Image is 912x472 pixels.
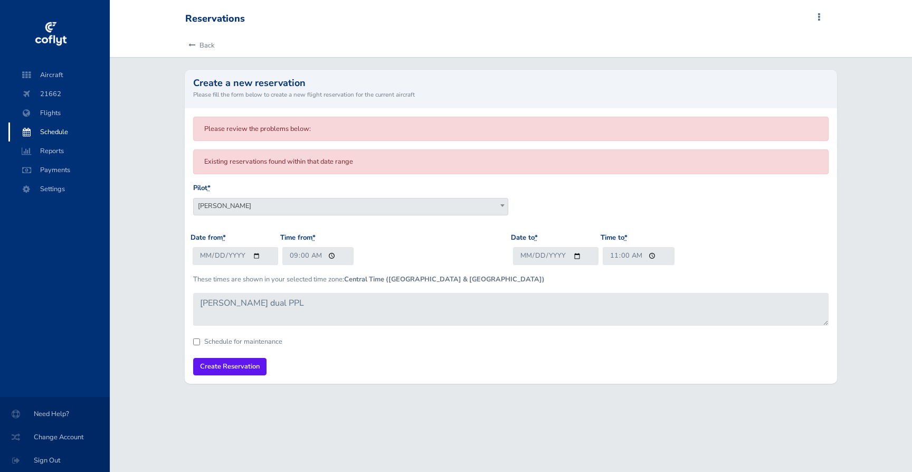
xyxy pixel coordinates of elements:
abbr: required [624,233,628,242]
b: Central Time ([GEOGRAPHIC_DATA] & [GEOGRAPHIC_DATA]) [344,275,545,284]
div: Existing reservations found within that date range [193,149,829,174]
span: Need Help? [13,404,97,423]
label: Date to [511,232,538,243]
abbr: required [223,233,226,242]
abbr: required [535,233,538,242]
div: Please review the problems below: [193,117,829,141]
img: coflyt logo [33,18,68,50]
span: Jose Soltren [193,198,508,215]
label: Pilot [193,183,211,194]
span: Settings [19,180,99,199]
abbr: required [312,233,316,242]
textarea: [PERSON_NAME] dual PPL [193,293,829,326]
abbr: required [207,183,211,193]
span: 21662 [19,84,99,103]
span: Flights [19,103,99,122]
input: Create Reservation [193,358,267,375]
p: These times are shown in your selected time zone: [193,274,829,285]
span: Sign Out [13,451,97,470]
label: Time to [601,232,628,243]
label: Schedule for maintenance [204,338,282,345]
span: Payments [19,161,99,180]
div: Reservations [185,13,245,25]
span: Reports [19,141,99,161]
h2: Create a new reservation [193,78,829,88]
span: Aircraft [19,65,99,84]
a: Back [185,34,214,57]
label: Time from [280,232,316,243]
label: Date from [191,232,226,243]
span: Schedule [19,122,99,141]
small: Please fill the form below to create a new flight reservation for the current aircraft [193,90,829,99]
span: Jose Soltren [194,199,508,213]
span: Change Account [13,428,97,447]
